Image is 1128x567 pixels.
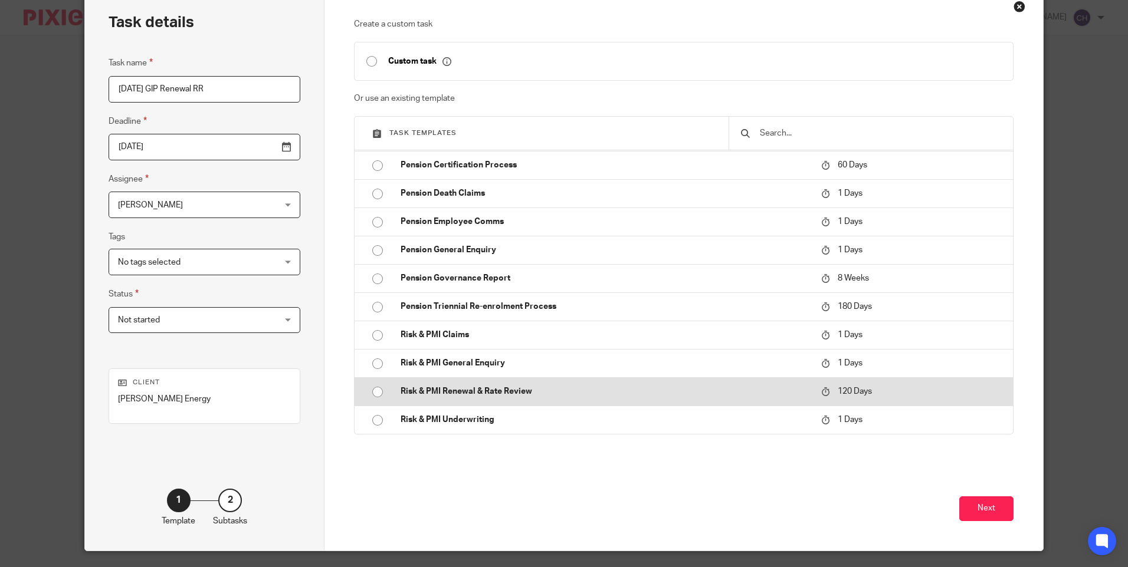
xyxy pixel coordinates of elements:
p: Subtasks [213,515,247,527]
span: Task templates [389,130,457,136]
input: Search... [759,127,1001,140]
input: Task name [109,76,300,103]
p: Pension Certification Process [401,159,809,171]
span: 1 Days [838,189,863,197]
span: 1 Days [838,359,863,367]
div: 2 [218,489,242,512]
p: Pension Triennial Re-enrolment Process [401,301,809,312]
label: Tags [109,231,125,243]
span: 60 Days [838,161,867,169]
span: 1 Days [838,217,863,226]
p: Pension General Enquiry [401,244,809,256]
p: Pension Employee Comms [401,216,809,228]
h2: Task details [109,12,194,32]
input: Pick a date [109,134,300,160]
p: Template [162,515,195,527]
p: Pension Governance Report [401,272,809,284]
span: 1 Days [838,331,863,339]
span: 1 Days [838,246,863,254]
span: 8 Weeks [838,274,869,282]
p: Risk & PMI Claims [401,329,809,341]
span: No tags selected [118,258,181,266]
p: Or use an existing template [354,93,1013,104]
div: 1 [167,489,191,512]
button: Next [959,496,1014,522]
p: Client [118,378,291,387]
p: Risk & PMI Renewal & Rate Review [401,385,809,397]
span: 1 Days [838,416,863,424]
p: Create a custom task [354,18,1013,30]
label: Assignee [109,172,149,186]
div: Close this dialog window [1014,1,1025,12]
label: Deadline [109,114,147,128]
label: Task name [109,56,153,70]
p: [PERSON_NAME] Energy [118,393,291,405]
p: Custom task [388,56,451,67]
span: 120 Days [838,387,872,395]
p: Pension Death Claims [401,187,809,199]
p: Risk & PMI General Enquiry [401,357,809,369]
span: 180 Days [838,302,872,311]
p: Risk & PMI Underwriting [401,414,809,426]
span: [PERSON_NAME] [118,201,183,209]
label: Status [109,287,139,301]
span: Not started [118,316,160,324]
